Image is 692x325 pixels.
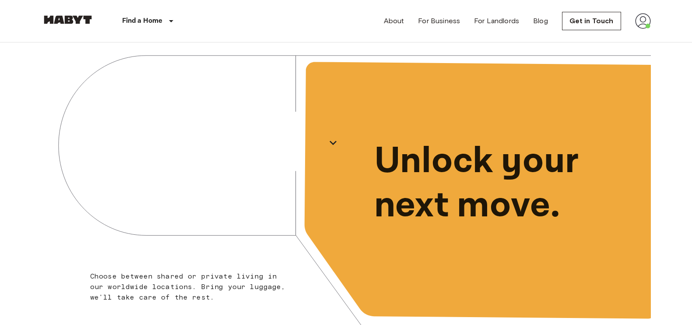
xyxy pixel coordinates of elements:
a: Get in Touch [562,12,621,30]
a: About [384,16,404,26]
p: Choose between shared or private living in our worldwide locations. Bring your luggage, we'll tak... [90,271,291,303]
a: For Landlords [474,16,519,26]
img: avatar [635,13,651,29]
p: Unlock your next move. [374,139,637,228]
img: Habyt [42,15,94,24]
a: For Business [418,16,460,26]
a: Blog [533,16,548,26]
p: Find a Home [122,16,163,26]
